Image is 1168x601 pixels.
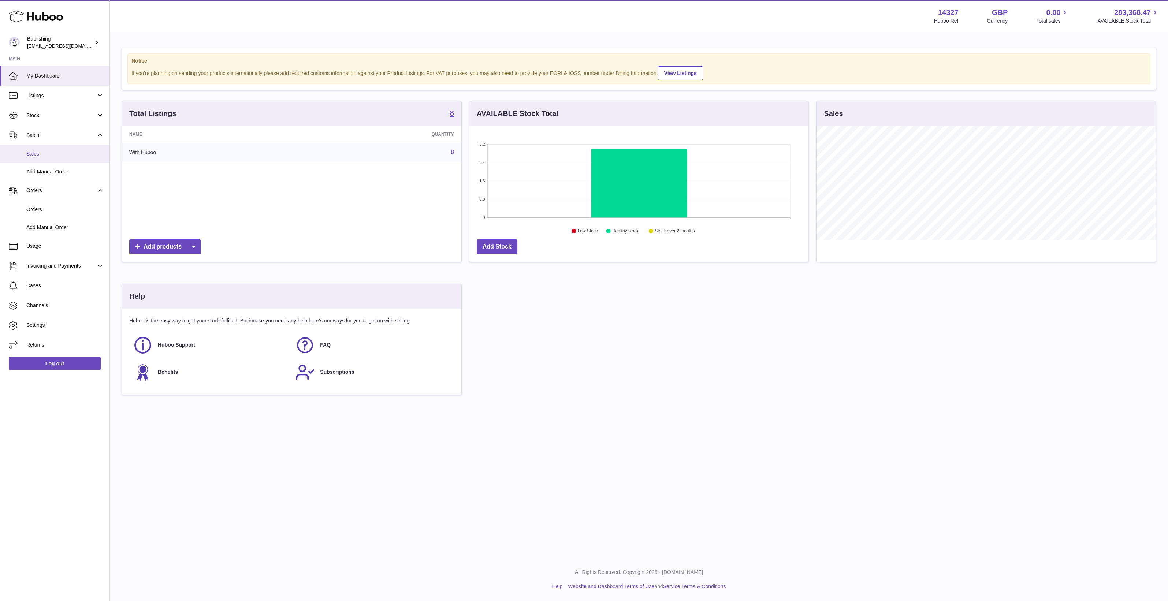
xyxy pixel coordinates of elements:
[655,229,695,234] text: Stock over 2 months
[116,569,1162,576] p: All Rights Reserved. Copyright 2025 - [DOMAIN_NAME]
[26,243,104,250] span: Usage
[26,132,96,139] span: Sales
[131,57,1146,64] strong: Notice
[320,369,354,376] span: Subscriptions
[9,37,20,48] img: internalAdmin-14327@internal.huboo.com
[129,239,201,254] a: Add products
[158,341,195,348] span: Huboo Support
[824,109,843,119] h3: Sales
[479,179,485,183] text: 1.6
[320,341,331,348] span: FAQ
[301,126,461,143] th: Quantity
[450,109,454,118] a: 8
[477,239,517,254] a: Add Stock
[26,341,104,348] span: Returns
[27,43,108,49] span: [EMAIL_ADDRESS][DOMAIN_NAME]
[295,335,450,355] a: FAQ
[158,369,178,376] span: Benefits
[1097,8,1159,25] a: 283,368.47 AVAILABLE Stock Total
[26,150,104,157] span: Sales
[26,187,96,194] span: Orders
[612,229,639,234] text: Healthy stock
[26,92,96,99] span: Listings
[1046,8,1061,18] span: 0.00
[1036,8,1069,25] a: 0.00 Total sales
[133,362,288,382] a: Benefits
[1036,18,1069,25] span: Total sales
[26,206,104,213] span: Orders
[987,18,1008,25] div: Currency
[129,291,145,301] h3: Help
[133,335,288,355] a: Huboo Support
[26,322,104,329] span: Settings
[26,112,96,119] span: Stock
[26,72,104,79] span: My Dashboard
[477,109,558,119] h3: AVAILABLE Stock Total
[992,8,1008,18] strong: GBP
[1114,8,1151,18] span: 283,368.47
[552,583,563,589] a: Help
[578,229,598,234] text: Low Stock
[934,18,959,25] div: Huboo Ref
[26,262,96,269] span: Invoicing and Payments
[938,8,959,18] strong: 14327
[27,36,93,49] div: Bublishing
[295,362,450,382] a: Subscriptions
[565,583,726,590] li: and
[479,160,485,165] text: 2.4
[479,197,485,201] text: 0.8
[9,357,101,370] a: Log out
[568,583,654,589] a: Website and Dashboard Terms of Use
[26,224,104,231] span: Add Manual Order
[129,109,176,119] h3: Total Listings
[663,583,726,589] a: Service Terms & Conditions
[122,143,301,162] td: With Huboo
[122,126,301,143] th: Name
[26,302,104,309] span: Channels
[658,66,703,80] a: View Listings
[26,282,104,289] span: Cases
[483,215,485,220] text: 0
[451,149,454,155] a: 8
[129,317,454,324] p: Huboo is the easy way to get your stock fulfilled. But incase you need any help here's our ways f...
[1097,18,1159,25] span: AVAILABLE Stock Total
[131,65,1146,80] div: If you're planning on sending your products internationally please add required customs informati...
[479,142,485,146] text: 3.2
[26,168,104,175] span: Add Manual Order
[450,109,454,117] strong: 8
